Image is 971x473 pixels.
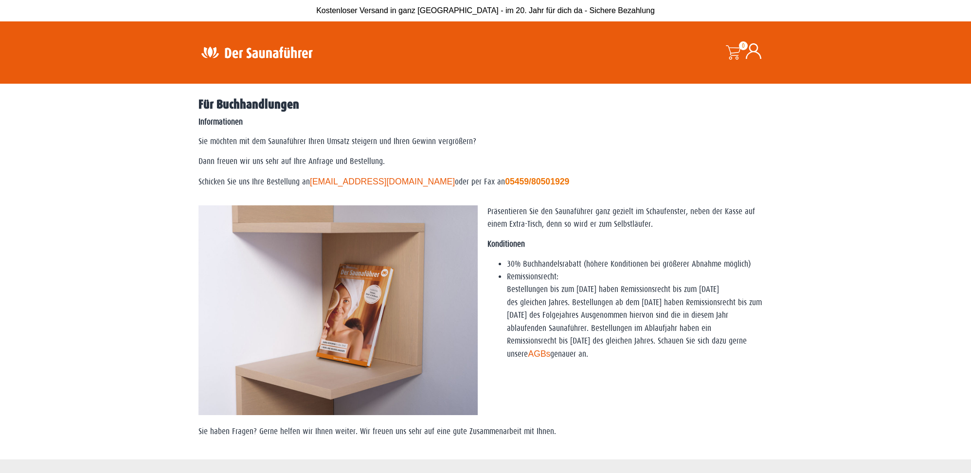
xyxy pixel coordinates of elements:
[507,258,770,271] li: 30% Buchhandelsrabatt (höhere Konditionen bei größerer Abnahme möglich)
[198,98,773,111] h2: Für Buchhandlungen
[316,6,655,15] span: Kostenloser Versand in ganz [GEOGRAPHIC_DATA] - im 20. Jahr für dich da - Sichere Bezahlung
[198,135,773,148] p: Sie möchten mit dem Saunaführer Ihren Umsatz steigern und Ihren Gewinn vergrößern?
[507,271,770,361] li: Remissionsrecht: Bestellungen bis zum [DATE] haben Remissionsrecht bis zum [DATE] des gleichen Ja...
[739,41,748,50] span: 0
[487,239,525,249] strong: Konditionen
[528,349,550,359] a: AGBs
[198,155,773,168] p: Dann freuen wir uns sehr auf Ihre Anfrage und Bestellung.
[505,177,569,186] a: 05459/80501929
[310,177,455,186] a: [EMAIL_ADDRESS][DOMAIN_NAME]
[198,425,773,438] p: Sie haben Fragen? Gerne helfen wir Ihnen weiter. Wir freuen uns sehr auf eine gute Zusammenarbeit...
[198,117,243,127] span: Informationen
[198,175,773,188] p: Schicken Sie uns Ihre Bestellung an oder per Fax an
[487,205,770,231] p: Präsentieren Sie den Saunaführer ganz gezielt im Schaufenster, neben der Kasse auf einem Extra-Ti...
